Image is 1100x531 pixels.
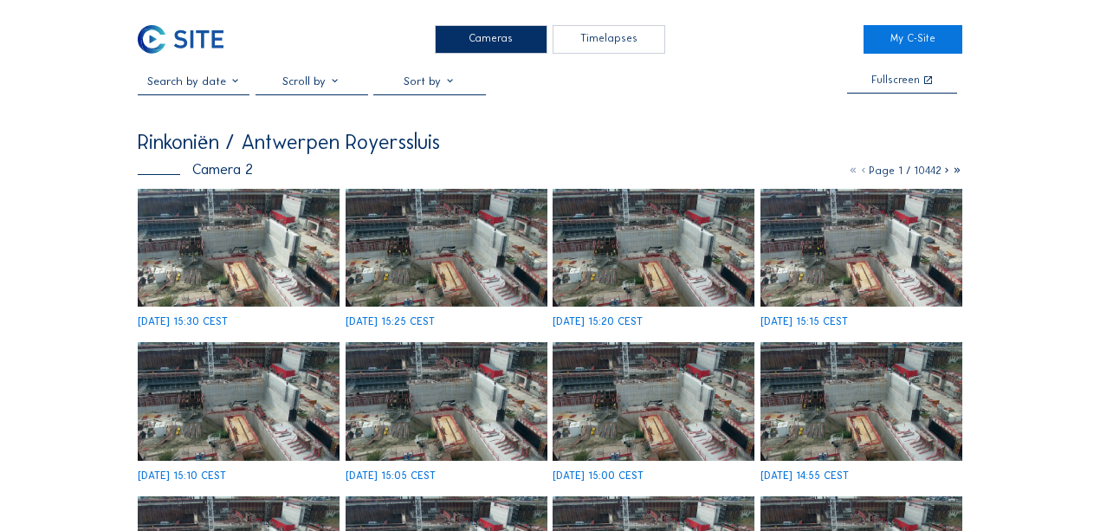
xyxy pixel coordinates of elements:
img: image_53393822 [553,342,754,461]
img: image_53394383 [553,189,754,308]
input: Search by date 󰅀 [138,74,250,87]
div: [DATE] 15:20 CEST [553,317,643,327]
div: [DATE] 14:55 CEST [760,471,849,482]
img: image_53393975 [346,342,547,461]
div: Timelapses [553,25,665,54]
span: Page 1 / 10442 [869,165,941,177]
img: C-SITE Logo [138,25,224,54]
div: [DATE] 15:25 CEST [346,317,435,327]
div: [DATE] 15:15 CEST [760,317,848,327]
div: Rinkoniën / Antwerpen Royerssluis [138,132,440,152]
div: [DATE] 15:00 CEST [553,471,644,482]
a: C-SITE Logo [138,25,236,54]
img: image_53394705 [138,189,340,308]
img: image_53393720 [760,342,962,461]
img: image_53394298 [760,189,962,308]
div: [DATE] 15:05 CEST [346,471,436,482]
img: image_53394141 [138,342,340,461]
div: Fullscreen [871,75,920,87]
div: [DATE] 15:30 CEST [138,317,228,327]
a: My C-Site [864,25,962,54]
div: [DATE] 15:10 CEST [138,471,226,482]
div: Cameras [435,25,547,54]
div: Camera 2 [138,162,254,177]
img: image_53394544 [346,189,547,308]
